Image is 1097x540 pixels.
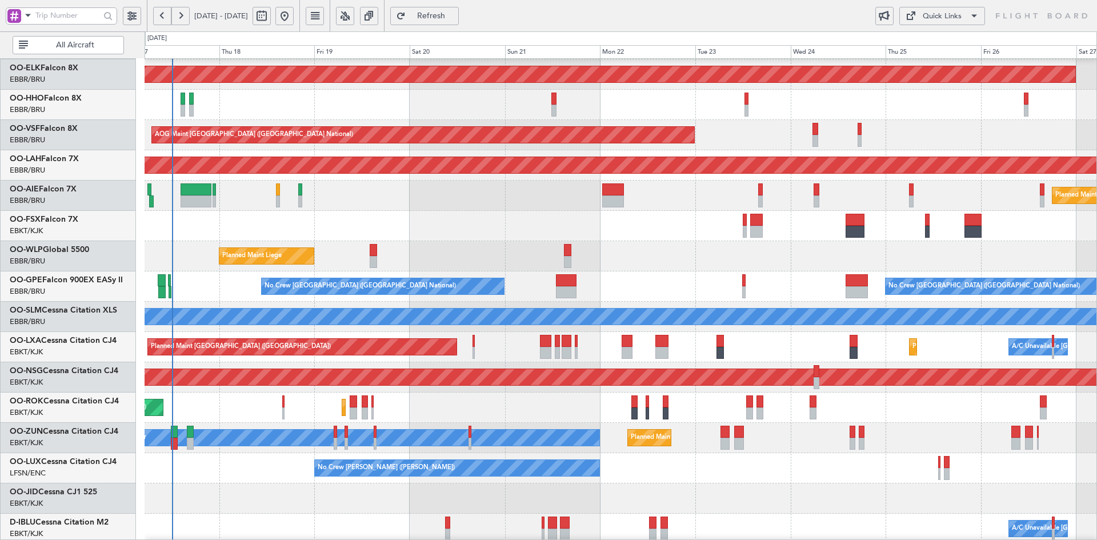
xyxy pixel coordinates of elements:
button: All Aircraft [13,36,124,54]
span: OO-ZUN [10,427,43,435]
span: OO-SLM [10,306,42,314]
span: OO-LXA [10,337,41,345]
div: Planned Maint [GEOGRAPHIC_DATA] ([GEOGRAPHIC_DATA]) [151,338,331,355]
div: Sun 21 [505,45,600,59]
a: OO-HHOFalcon 8X [10,94,82,102]
div: Planned Maint Kortrijk-[GEOGRAPHIC_DATA] [631,429,764,446]
span: All Aircraft [30,41,120,49]
div: No Crew [GEOGRAPHIC_DATA] ([GEOGRAPHIC_DATA] National) [265,278,456,295]
a: EBKT/KJK [10,529,43,539]
a: EBKT/KJK [10,377,43,387]
a: OO-ROKCessna Citation CJ4 [10,397,119,405]
div: Thu 25 [886,45,981,59]
a: D-IBLUCessna Citation M2 [10,518,109,526]
a: EBBR/BRU [10,195,45,206]
button: Quick Links [899,7,985,25]
a: EBKT/KJK [10,226,43,236]
a: EBBR/BRU [10,317,45,327]
a: OO-NSGCessna Citation CJ4 [10,367,118,375]
div: Thu 18 [219,45,315,59]
input: Trip Number [35,7,100,24]
a: EBKT/KJK [10,407,43,418]
span: Refresh [408,12,455,20]
a: EBBR/BRU [10,135,45,145]
span: OO-LAH [10,155,41,163]
div: Planned Maint Liege [222,247,282,265]
a: EBBR/BRU [10,256,45,266]
a: OO-LXACessna Citation CJ4 [10,337,117,345]
span: OO-ROK [10,397,43,405]
div: No Crew [PERSON_NAME] ([PERSON_NAME]) [318,459,455,477]
a: EBKT/KJK [10,347,43,357]
span: OO-AIE [10,185,39,193]
span: OO-NSG [10,367,43,375]
div: Wed 17 [124,45,219,59]
div: AOG Maint [GEOGRAPHIC_DATA] ([GEOGRAPHIC_DATA] National) [155,126,353,143]
a: OO-FSXFalcon 7X [10,215,78,223]
a: EBKT/KJK [10,438,43,448]
a: OO-JIDCessna CJ1 525 [10,488,97,496]
div: [DATE] [147,34,167,43]
span: OO-FSX [10,215,41,223]
div: No Crew [GEOGRAPHIC_DATA] ([GEOGRAPHIC_DATA] National) [888,278,1080,295]
a: EBBR/BRU [10,105,45,115]
div: Quick Links [923,11,962,22]
span: OO-LUX [10,458,41,466]
a: OO-WLPGlobal 5500 [10,246,89,254]
a: EBBR/BRU [10,165,45,175]
span: OO-JID [10,488,38,496]
a: OO-AIEFalcon 7X [10,185,77,193]
a: OO-GPEFalcon 900EX EASy II [10,276,123,284]
a: OO-ZUNCessna Citation CJ4 [10,427,118,435]
div: Fri 19 [314,45,410,59]
span: OO-WLP [10,246,43,254]
span: D-IBLU [10,518,35,526]
div: Sat 20 [410,45,505,59]
a: OO-SLMCessna Citation XLS [10,306,117,314]
div: Tue 23 [695,45,791,59]
div: Mon 22 [600,45,695,59]
span: OO-ELK [10,64,41,72]
a: EBBR/BRU [10,74,45,85]
div: Planned Maint Kortrijk-[GEOGRAPHIC_DATA] [912,338,1046,355]
div: Fri 26 [981,45,1076,59]
div: Planned Maint Kortrijk-[GEOGRAPHIC_DATA] [345,399,478,416]
div: Wed 24 [791,45,886,59]
a: OO-LUXCessna Citation CJ4 [10,458,117,466]
span: OO-HHO [10,94,44,102]
span: OO-VSF [10,125,40,133]
a: LFSN/ENC [10,468,46,478]
span: OO-GPE [10,276,42,284]
button: Refresh [390,7,459,25]
a: EBKT/KJK [10,498,43,509]
a: OO-LAHFalcon 7X [10,155,79,163]
a: EBBR/BRU [10,286,45,297]
a: OO-VSFFalcon 8X [10,125,78,133]
a: OO-ELKFalcon 8X [10,64,78,72]
span: [DATE] - [DATE] [194,11,248,21]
